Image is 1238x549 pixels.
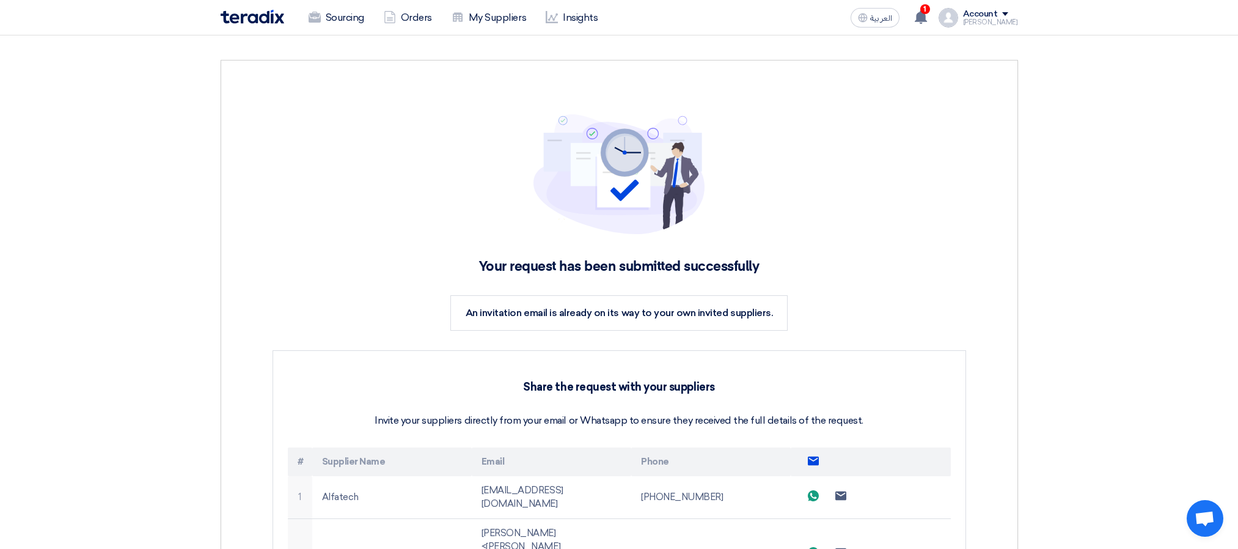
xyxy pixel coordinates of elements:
[939,8,958,28] img: profile_test.png
[273,259,966,276] h2: Your request has been submitted successfully
[221,10,284,24] img: Teradix logo
[536,4,607,31] a: Insights
[312,448,472,476] th: Supplier Name
[288,476,312,519] td: 1
[288,380,951,394] h3: Share the request with your suppliers
[963,9,998,20] div: Account
[288,448,312,476] th: #
[870,14,892,23] span: العربية
[466,307,772,319] span: An invitation email is already on its way to your own invited suppliers.
[472,476,631,519] td: [EMAIL_ADDRESS][DOMAIN_NAME]
[288,413,951,428] p: Invite your suppliers directly from your email or Whatsapp to ensure they received the full detai...
[472,448,631,476] th: Email
[920,4,930,14] span: 1
[631,448,791,476] th: Phone
[533,114,705,234] img: project-submitted.svg
[851,8,899,28] button: العربية
[374,4,442,31] a: Orders
[312,476,472,519] td: Alfatech
[1187,500,1223,537] div: Open chat
[963,19,1018,26] div: [PERSON_NAME]
[631,476,791,519] td: [PHONE_NUMBER]
[442,4,536,31] a: My Suppliers
[299,4,374,31] a: Sourcing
